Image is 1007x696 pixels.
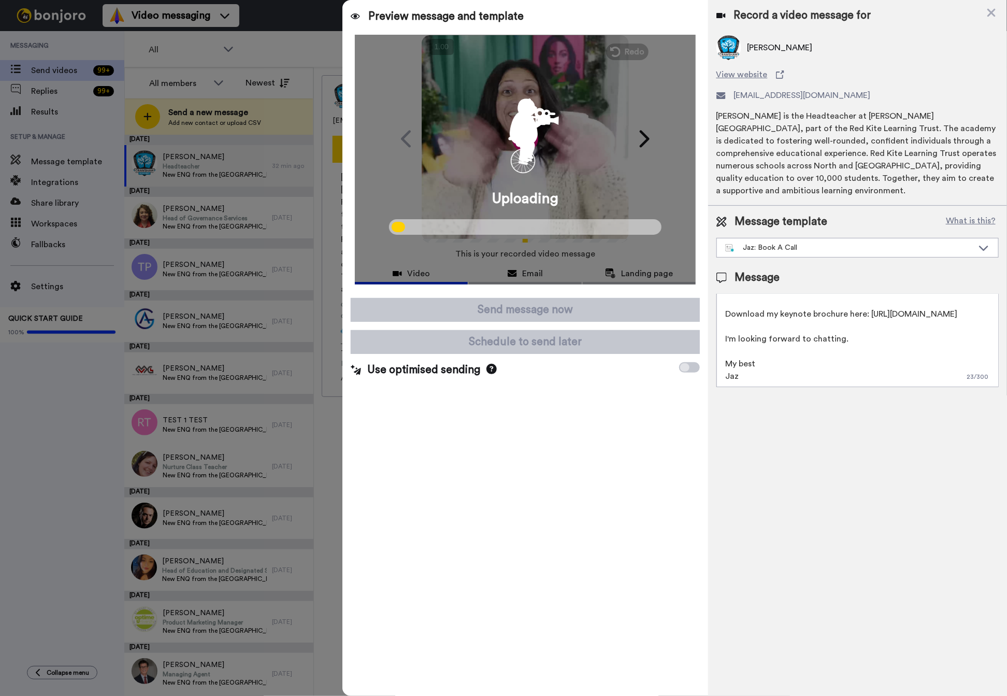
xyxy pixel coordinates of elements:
span: View website [716,68,768,81]
span: Use optimised sending [367,362,480,378]
a: View website [716,68,999,81]
span: Uploading [492,188,558,209]
div: animation [479,84,572,178]
span: [EMAIL_ADDRESS][DOMAIN_NAME] [734,89,871,102]
img: nextgen-template.svg [725,244,735,252]
textarea: Hi {first_name|there}, I've recorded a personal reply for you, check it out! Not booked a chat ye... [716,294,999,387]
span: Message template [735,214,828,230]
span: Message [735,270,780,286]
button: Send message now [351,298,700,322]
button: What is this? [943,214,999,230]
div: Jaz: Book A Call [725,243,973,253]
div: [PERSON_NAME] is the Headteacher at [PERSON_NAME][GEOGRAPHIC_DATA], part of the Red Kite Learning... [716,110,999,197]
button: Schedule to send later [351,330,700,354]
